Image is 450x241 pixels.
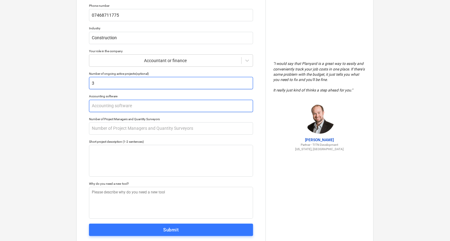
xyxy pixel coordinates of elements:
p: [PERSON_NAME] [273,137,366,143]
div: Why do you need a new tool? [89,182,253,186]
div: Your role in the company [89,49,253,53]
img: Jordan Cohen [304,103,335,134]
div: Accounting software [89,94,253,98]
iframe: Chat Widget [419,211,450,241]
div: Short project description (1-2 sentences) [89,140,253,144]
div: Number of ongoing active projects (optional) [89,72,253,76]
div: Industry [89,26,253,30]
input: Your phone number [89,9,253,21]
p: [US_STATE], [GEOGRAPHIC_DATA] [273,147,366,151]
input: Number of ongoing active projects [89,77,253,89]
div: Phone number [89,4,253,8]
input: Accounting software [89,100,253,112]
input: Industry [89,32,253,44]
p: Partner - TITN Development [273,143,366,147]
input: Number of Project Managers and Quantity Surveyors [89,122,253,135]
p: " I would say that Planyard is a great way to easily and conveniently track your job costs in one... [273,61,366,93]
div: Number of Project Managers and Quantity Surveyors [89,117,253,121]
div: Submit [163,226,179,234]
button: Submit [89,224,253,236]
